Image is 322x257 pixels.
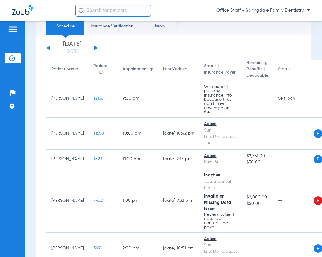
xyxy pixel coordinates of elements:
span: 3991 [94,246,102,250]
div: Patient ID [94,63,113,76]
span: 1823 [94,157,102,161]
td: 9:00 AM [118,79,158,118]
div: Aetna Dental Plans [204,179,237,191]
span: $2,351.00 [247,153,268,159]
div: Inactive [204,172,237,179]
span: Deductible [247,72,268,79]
div: Active [204,236,237,242]
td: 10:00 AM [118,118,158,150]
div: Appointment [123,66,148,72]
span: -- [247,96,251,100]
td: -- [273,150,314,169]
td: -- [273,118,314,150]
th: Remaining Benefits | [242,60,273,79]
img: Search Icon [78,8,84,13]
td: -- [158,79,199,118]
span: 7422 [94,198,103,203]
span: $2,000.00 [247,194,268,201]
div: Active [204,153,237,159]
input: Search for patients [75,5,151,17]
td: [DATE] 10:42 PM [158,118,199,150]
div: Appointment [123,66,153,72]
span: 12136 [94,96,103,100]
div: Last Verified [163,66,187,72]
td: [PERSON_NAME] [46,118,89,150]
div: Patient Name [51,66,84,72]
div: Sun Life/Dentaquest - AI [204,127,237,146]
li: [DATE] [54,41,90,55]
img: hamburger-icon [8,26,18,33]
td: 11:00 AM [118,150,158,169]
td: [DATE] 2:15 PM [158,150,199,169]
span: $50.00 [247,201,268,207]
span: Schedule [51,23,80,29]
div: Last Verified [163,66,194,72]
td: [DATE] 9:32 PM [158,169,199,233]
a: [DATE] [54,49,90,55]
span: -- [247,131,251,135]
td: [PERSON_NAME] [46,169,89,233]
span: $30.00 [247,159,268,166]
div: Patient ID [94,63,107,76]
th: Status | [199,60,242,79]
span: Office Staff - Springdale Family Dentistry [216,8,310,14]
p: We couldn’t pull any insurance info because they don’t have coverage on file. [204,85,237,114]
span: Invalid or Missing Data Issue [204,194,231,211]
span: History [145,23,173,29]
div: MetLife [204,159,237,166]
td: [PERSON_NAME] [46,79,89,118]
span: Insurance Verification [89,23,135,29]
iframe: Chat Widget [292,228,322,257]
th: Status [273,60,314,79]
div: Patient Name [51,66,78,72]
img: Zuub Logo [12,5,33,15]
td: [PERSON_NAME] [46,150,89,169]
span: -- [247,246,251,250]
td: -- [273,169,314,233]
td: 1:00 PM [118,169,158,233]
td: Self-pay [273,79,314,118]
span: 11658 [94,131,104,135]
div: Active [204,121,237,127]
p: Review patient details or contact the payer. [204,212,237,229]
span: Insurance Payer [204,69,237,76]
